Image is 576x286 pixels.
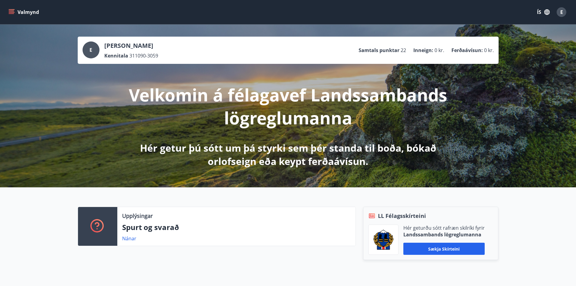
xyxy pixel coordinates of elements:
p: [PERSON_NAME] [104,41,158,50]
p: Kennitala [104,52,128,59]
p: Samtals punktar [359,47,399,54]
p: Upplýsingar [122,212,153,220]
p: Ferðaávísun : [451,47,483,54]
p: Velkomin á félagavef Landssambands lögreglumanna [129,83,448,129]
p: Inneign : [413,47,433,54]
button: Sækja skírteini [403,243,485,255]
p: Landssambands lögreglumanna [403,231,485,238]
span: E [89,47,92,53]
p: Hér getur þú sótt um þá styrki sem þér standa til boða, bókað orlofseign eða keypt ferðaávísun. [129,141,448,168]
span: 0 kr. [484,47,494,54]
img: 1cqKbADZNYZ4wXUG0EC2JmCwhQh0Y6EN22Kw4FTY.png [373,230,394,250]
span: 0 kr. [434,47,444,54]
span: LL Félagsskírteini [378,212,426,220]
span: E [560,9,563,15]
span: 22 [401,47,406,54]
button: menu [7,7,41,18]
span: 311090-3059 [129,52,158,59]
p: Spurt og svarað [122,222,351,232]
button: ÍS [534,7,553,18]
button: E [554,5,569,19]
a: Nánar [122,235,136,242]
p: Hér geturðu sótt rafræn skilríki fyrir [403,225,485,231]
